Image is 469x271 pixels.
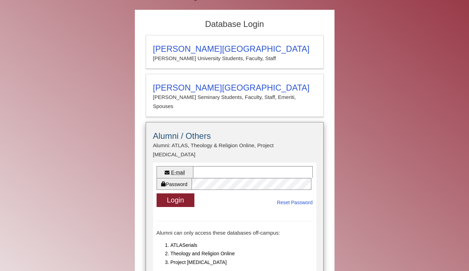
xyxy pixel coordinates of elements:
p: [PERSON_NAME] Seminary Students, Faculty, Staff, Emeriti, Spouses [153,93,316,111]
a: Reset Password [277,198,313,207]
h3: [PERSON_NAME][GEOGRAPHIC_DATA] [153,83,316,93]
a: [PERSON_NAME][GEOGRAPHIC_DATA][PERSON_NAME] University Students, Faculty, Staff [146,35,324,69]
p: Alumni: ATLAS, Theology & Religion Online, Project [MEDICAL_DATA] [153,141,316,159]
h3: Alumni / Others [153,131,316,141]
h3: [PERSON_NAME][GEOGRAPHIC_DATA] [153,44,316,54]
summary: Alumni / OthersAlumni: ATLAS, Theology & Religion Online, Project [MEDICAL_DATA] [153,131,316,159]
li: Theology and Religion Online [171,249,313,258]
li: Project [MEDICAL_DATA] [171,258,313,267]
button: Login [157,193,195,207]
li: ATLASerials [171,241,313,250]
label: Password [157,178,192,190]
p: Alumni can only access these databases off-campus: [157,228,313,237]
p: [PERSON_NAME] University Students, Faculty, Staff [153,54,316,63]
h2: Database Login [142,17,327,31]
abbr: E-mail or username [171,170,185,175]
a: [PERSON_NAME][GEOGRAPHIC_DATA][PERSON_NAME] Seminary Students, Faculty, Staff, Emeriti, Spouses [146,74,324,117]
